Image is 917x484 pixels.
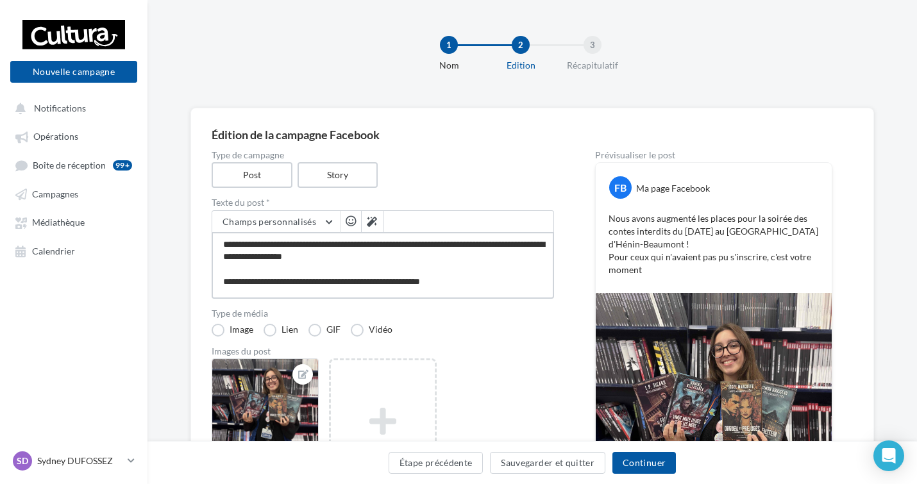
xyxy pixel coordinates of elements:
[212,347,554,356] div: Images du post
[351,324,392,337] label: Vidéo
[551,59,634,72] div: Récapitulatif
[32,188,78,199] span: Campagnes
[212,151,554,160] label: Type de campagne
[308,324,341,337] label: GIF
[223,216,316,227] span: Champs personnalisés
[33,160,106,171] span: Boîte de réception
[8,182,140,205] a: Campagnes
[584,36,602,54] div: 3
[212,309,554,318] label: Type de média
[113,160,132,171] div: 99+
[212,324,253,337] label: Image
[8,124,140,147] a: Opérations
[512,36,530,54] div: 2
[212,198,554,207] label: Texte du post *
[10,61,137,83] button: Nouvelle campagne
[212,211,340,233] button: Champs personnalisés
[595,151,832,160] div: Prévisualiser le post
[34,103,86,113] span: Notifications
[480,59,562,72] div: Edition
[17,455,28,467] span: SD
[32,217,85,228] span: Médiathèque
[490,452,605,474] button: Sauvegarder et quitter
[33,131,78,142] span: Opérations
[609,176,632,199] div: FB
[32,246,75,256] span: Calendrier
[440,36,458,54] div: 1
[408,59,490,72] div: Nom
[8,96,135,119] button: Notifications
[8,210,140,233] a: Médiathèque
[636,182,710,195] div: Ma page Facebook
[609,212,819,276] p: Nous avons augmenté les places pour la soirée des contes interdits du [DATE] au [GEOGRAPHIC_DATA]...
[212,129,853,140] div: Édition de la campagne Facebook
[8,239,140,262] a: Calendrier
[37,455,122,467] p: Sydney DUFOSSEZ
[389,452,484,474] button: Étape précédente
[8,153,140,177] a: Boîte de réception99+
[212,162,292,188] label: Post
[873,440,904,471] div: Open Intercom Messenger
[10,449,137,473] a: SD Sydney DUFOSSEZ
[264,324,298,337] label: Lien
[612,452,676,474] button: Continuer
[298,162,378,188] label: Story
